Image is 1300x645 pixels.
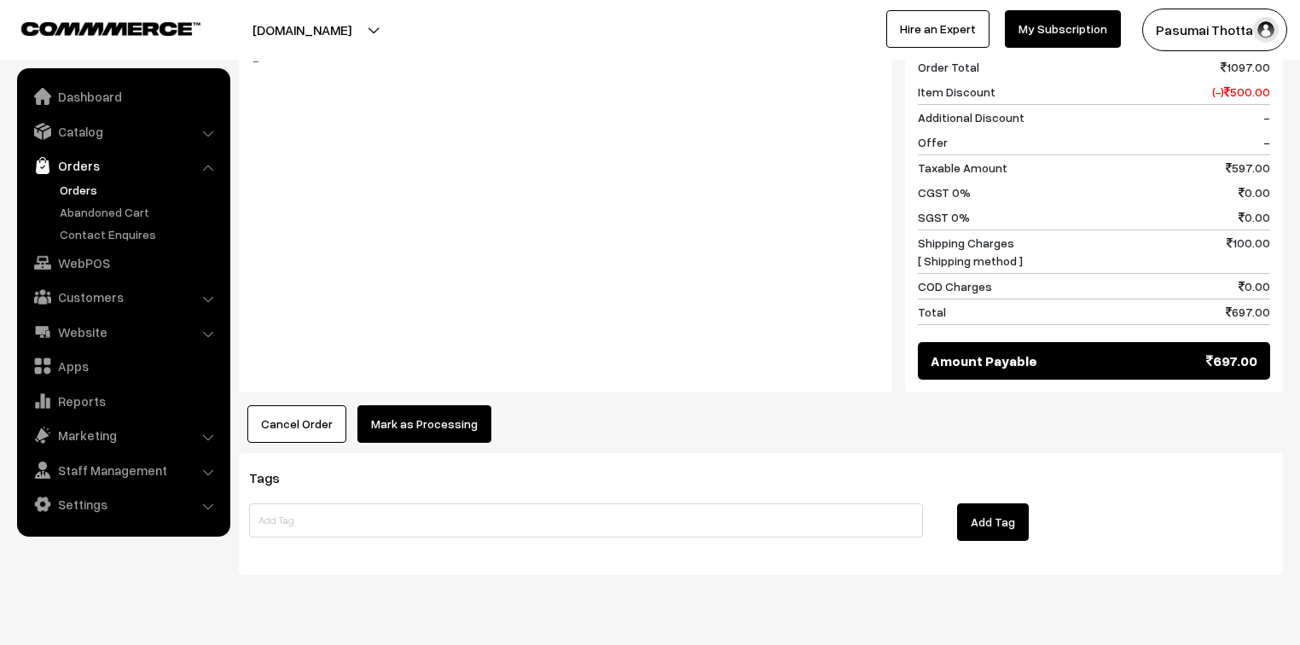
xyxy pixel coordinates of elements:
a: Catalog [21,116,224,147]
button: Pasumai Thotta… [1142,9,1287,51]
a: Reports [21,386,224,416]
span: CGST 0% [918,183,971,201]
button: Mark as Processing [357,405,491,443]
span: SGST 0% [918,208,970,226]
a: Abandoned Cart [55,203,224,221]
a: Dashboard [21,81,224,112]
span: COD Charges [918,277,992,295]
a: Settings [21,489,224,520]
span: Tags [249,469,300,486]
span: 0.00 [1239,183,1270,201]
button: [DOMAIN_NAME] [193,9,411,51]
span: (-) 500.00 [1212,83,1270,101]
a: Marketing [21,420,224,450]
span: Total [918,303,946,321]
a: Hire an Expert [886,10,990,48]
span: 697.00 [1226,303,1270,321]
a: Website [21,317,224,347]
a: Contact Enquires [55,225,224,243]
input: Add Tag [249,503,923,537]
span: Shipping Charges [ Shipping method ] [918,234,1023,270]
span: Order Total [918,58,979,76]
span: 697.00 [1206,351,1257,371]
a: Orders [21,150,224,181]
span: - [1263,133,1270,151]
span: Item Discount [918,83,995,101]
img: COMMMERCE [21,22,200,35]
a: WebPOS [21,247,224,278]
a: Apps [21,351,224,381]
span: - [1263,108,1270,126]
a: Orders [55,181,224,199]
span: 100.00 [1227,234,1270,270]
span: Taxable Amount [918,159,1007,177]
span: 0.00 [1239,208,1270,226]
span: 0.00 [1239,277,1270,295]
button: Cancel Order [247,405,346,443]
button: Add Tag [957,503,1029,541]
blockquote: - [252,50,879,71]
span: 1097.00 [1221,58,1270,76]
img: user [1253,17,1279,43]
a: My Subscription [1005,10,1121,48]
span: Amount Payable [931,351,1037,371]
a: Customers [21,282,224,312]
a: Staff Management [21,455,224,485]
a: COMMMERCE [21,17,171,38]
span: Additional Discount [918,108,1024,126]
span: Offer [918,133,948,151]
span: 597.00 [1226,159,1270,177]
